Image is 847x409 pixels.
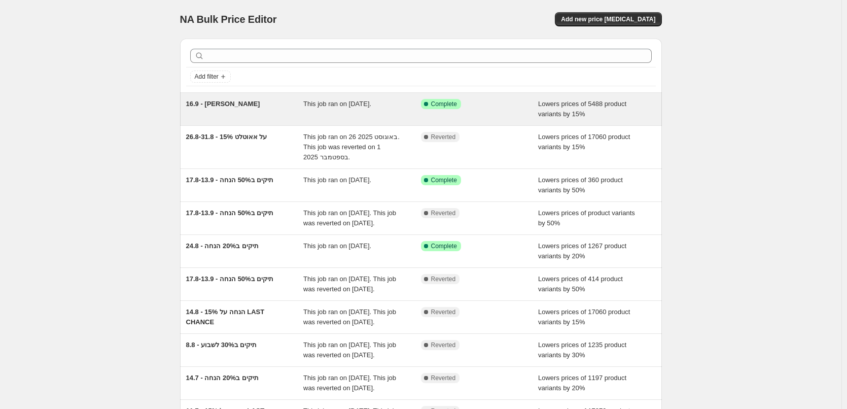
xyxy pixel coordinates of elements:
[303,341,396,359] span: This job ran on [DATE]. This job was reverted on [DATE].
[538,100,626,118] span: Lowers prices of 5488 product variants by 15%
[431,209,456,217] span: Reverted
[538,242,626,260] span: Lowers prices of 1267 product variants by 20%
[186,374,259,382] span: 14.7 - תיקים ב20% הנחה
[431,374,456,382] span: Reverted
[431,176,457,184] span: Complete
[538,374,626,392] span: Lowers prices of 1197 product variants by 20%
[180,14,277,25] span: NA Bulk Price Editor
[186,341,257,349] span: 8.8 - תיקים ב30% לשבוע
[303,100,371,108] span: This job ran on [DATE].
[195,73,219,81] span: Add filter
[303,374,396,392] span: This job ran on [DATE]. This job was reverted on [DATE].
[186,209,274,217] span: 17.8-13.9 - תיקים ב50% הנחה
[303,242,371,250] span: This job ran on [DATE].
[186,242,259,250] span: 24.8 - תיקים ב20% הנחה
[186,176,274,184] span: 17.8-13.9 - תיקים ב50% הנחה
[538,176,623,194] span: Lowers prices of 360 product variants by 50%
[186,275,274,283] span: 17.8-13.9 - תיקים ב50% הנחה
[561,15,655,23] span: Add new price [MEDICAL_DATA]
[431,100,457,108] span: Complete
[186,308,265,326] span: 14.8 - 15% הנחה על LAST CHANCE
[538,308,630,326] span: Lowers prices of 17060 product variants by 15%
[538,133,630,151] span: Lowers prices of 17060 product variants by 15%
[303,133,400,161] span: This job ran on 26 באוגוסט 2025. This job was reverted on 1 בספטמבר 2025.
[303,176,371,184] span: This job ran on [DATE].
[303,209,396,227] span: This job ran on [DATE]. This job was reverted on [DATE].
[538,275,623,293] span: Lowers prices of 414 product variants by 50%
[555,12,661,26] button: Add new price [MEDICAL_DATA]
[190,71,231,83] button: Add filter
[303,275,396,293] span: This job ran on [DATE]. This job was reverted on [DATE].
[431,308,456,316] span: Reverted
[431,133,456,141] span: Reverted
[431,275,456,283] span: Reverted
[303,308,396,326] span: This job ran on [DATE]. This job was reverted on [DATE].
[538,209,635,227] span: Lowers prices of product variants by 50%
[431,341,456,349] span: Reverted
[538,341,626,359] span: Lowers prices of 1235 product variants by 30%
[431,242,457,250] span: Complete
[186,133,267,141] span: 26.8-31.8 - 15% על אאוטלט
[186,100,260,108] span: 16.9 - [PERSON_NAME]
